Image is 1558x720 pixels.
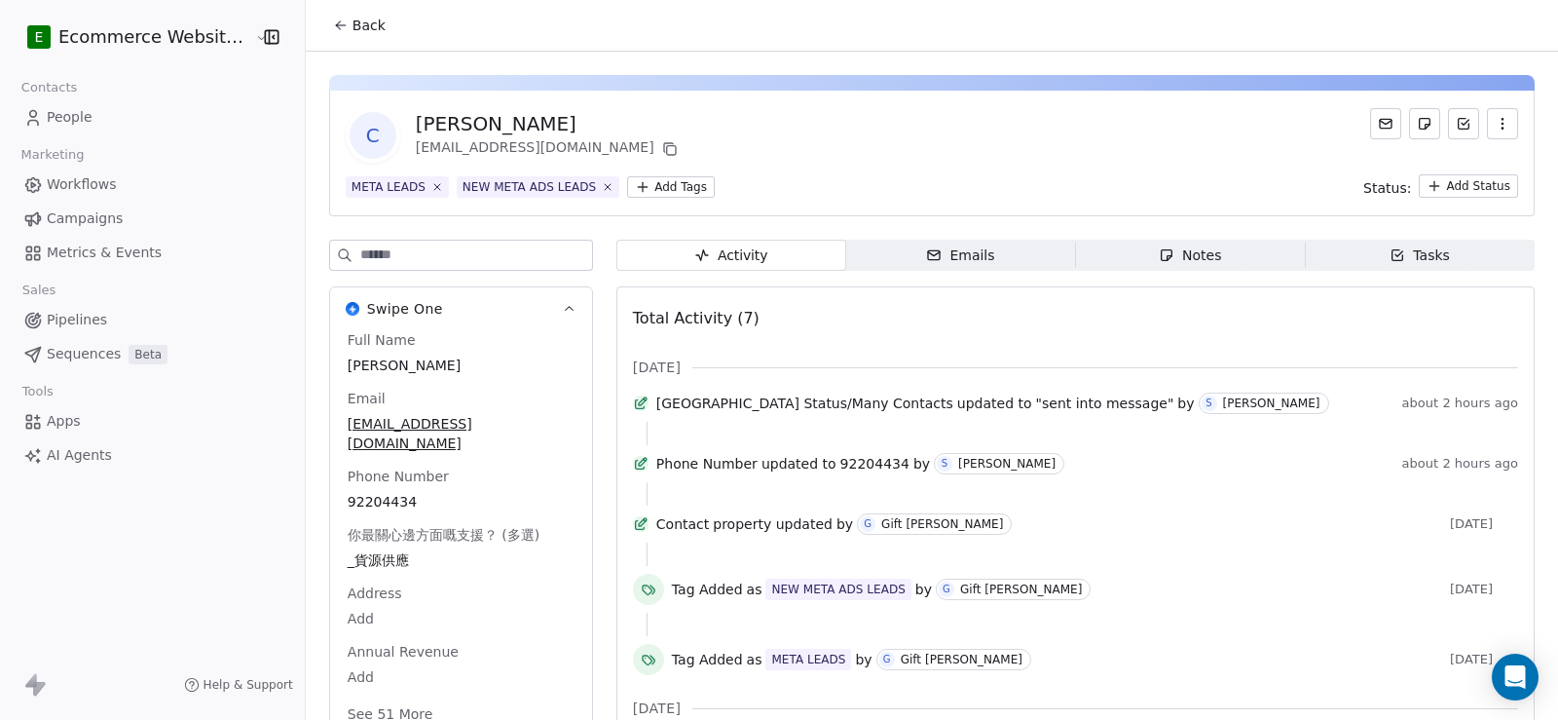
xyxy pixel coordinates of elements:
[957,394,1032,413] span: updated to
[1177,394,1194,413] span: by
[321,8,397,43] button: Back
[915,580,932,599] span: by
[47,243,162,263] span: Metrics & Events
[344,330,420,350] span: Full Name
[901,653,1022,666] div: Gift [PERSON_NAME]
[344,467,453,486] span: Phone Number
[1363,178,1411,198] span: Status:
[1402,456,1518,472] span: about 2 hours ago
[864,516,872,532] div: G
[47,310,107,330] span: Pipelines
[204,677,293,693] span: Help & Support
[627,176,715,198] button: Add Tags
[1390,246,1450,266] div: Tasks
[16,405,289,437] a: Apps
[16,101,289,133] a: People
[346,302,359,316] img: Swipe One
[1402,396,1518,411] span: about 2 hours ago
[1206,396,1211,411] div: S
[1492,654,1539,701] div: Open Intercom Messenger
[633,358,681,377] span: [DATE]
[47,344,121,364] span: Sequences
[13,73,86,102] span: Contacts
[16,439,289,472] a: AI Agents
[656,514,709,534] span: Contact
[350,112,396,159] span: C
[352,16,386,35] span: Back
[883,652,891,667] div: G
[13,140,93,170] span: Marketing
[713,514,833,534] span: property updated
[352,178,426,196] div: META LEADS
[348,550,575,570] span: _貨源供應
[761,454,836,474] span: updated to
[348,414,575,453] span: [EMAIL_ADDRESS][DOMAIN_NAME]
[129,345,167,364] span: Beta
[16,237,289,269] a: Metrics & Events
[184,677,293,693] a: Help & Support
[840,454,909,474] span: 92204434
[672,580,743,599] span: Tag Added
[14,276,64,305] span: Sales
[14,377,61,406] span: Tools
[47,174,117,195] span: Workflows
[344,389,389,408] span: Email
[348,356,575,375] span: [PERSON_NAME]
[926,246,994,266] div: Emails
[633,699,681,718] span: [DATE]
[344,525,543,545] span: 你最關心邊方面嘅支援？ (多選)
[367,299,443,319] span: Swipe One
[881,517,1003,531] div: Gift [PERSON_NAME]
[1450,582,1518,597] span: [DATE]
[16,203,289,235] a: Campaigns
[47,445,112,466] span: AI Agents
[771,581,905,598] div: NEW META ADS LEADS
[771,651,845,668] div: META LEADS
[1223,397,1320,410] div: [PERSON_NAME]
[348,667,575,687] span: Add
[942,456,947,472] div: S
[656,454,758,474] span: Phone Number
[943,582,950,597] div: G
[344,642,463,662] span: Annual Revenue
[47,411,81,432] span: Apps
[672,650,743,669] span: Tag Added
[913,454,930,474] span: by
[416,137,682,161] div: [EMAIL_ADDRESS][DOMAIN_NAME]
[330,287,592,330] button: Swipe OneSwipe One
[344,584,406,603] span: Address
[47,208,123,229] span: Campaigns
[960,583,1082,596] div: Gift [PERSON_NAME]
[1159,246,1221,266] div: Notes
[58,24,250,50] span: Ecommerce Website Builder
[348,609,575,628] span: Add
[656,394,953,413] span: [GEOGRAPHIC_DATA] Status/Many Contacts
[16,169,289,201] a: Workflows
[958,457,1056,471] div: [PERSON_NAME]
[23,20,241,54] button: EEcommerce Website Builder
[35,27,44,47] span: E
[1036,394,1174,413] span: "sent into message"
[1450,516,1518,532] span: [DATE]
[836,514,853,534] span: by
[348,492,575,512] span: 92204434
[47,107,93,128] span: People
[747,580,762,599] span: as
[747,650,762,669] span: as
[416,110,682,137] div: [PERSON_NAME]
[16,338,289,370] a: SequencesBeta
[633,309,760,327] span: Total Activity (7)
[1450,652,1518,667] span: [DATE]
[463,178,596,196] div: NEW META ADS LEADS
[855,650,872,669] span: by
[16,304,289,336] a: Pipelines
[1419,174,1518,198] button: Add Status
